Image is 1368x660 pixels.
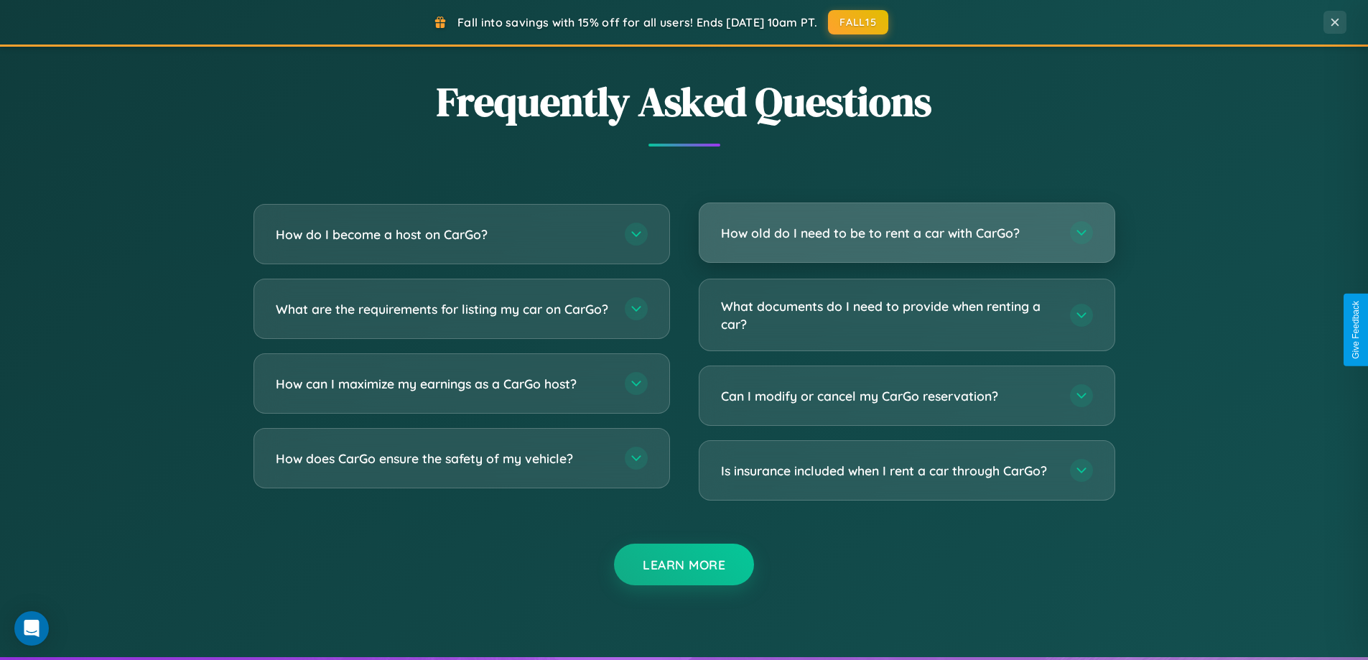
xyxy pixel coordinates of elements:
[721,224,1056,242] h3: How old do I need to be to rent a car with CarGo?
[276,226,610,243] h3: How do I become a host on CarGo?
[614,544,754,585] button: Learn More
[1351,301,1361,359] div: Give Feedback
[253,74,1115,129] h2: Frequently Asked Questions
[276,375,610,393] h3: How can I maximize my earnings as a CarGo host?
[721,297,1056,333] h3: What documents do I need to provide when renting a car?
[457,15,817,29] span: Fall into savings with 15% off for all users! Ends [DATE] 10am PT.
[276,300,610,318] h3: What are the requirements for listing my car on CarGo?
[14,611,49,646] div: Open Intercom Messenger
[828,10,888,34] button: FALL15
[721,387,1056,405] h3: Can I modify or cancel my CarGo reservation?
[276,450,610,468] h3: How does CarGo ensure the safety of my vehicle?
[721,462,1056,480] h3: Is insurance included when I rent a car through CarGo?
